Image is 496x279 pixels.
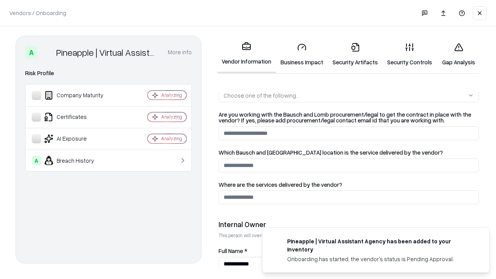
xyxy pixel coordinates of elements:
[287,237,471,253] div: Pineapple | Virtual Assistant Agency has been added to your inventory
[56,46,158,59] div: Pineapple | Virtual Assistant Agency
[219,248,479,254] label: Full Name *
[32,91,124,100] div: Company Maturity
[437,36,480,72] a: Gap Analysis
[161,135,182,142] div: Analyzing
[219,232,479,239] p: This person will oversee the vendor relationship and coordinate any required assessments or appro...
[219,220,479,229] div: Internal Owner
[9,9,66,17] p: Vendors / Onboarding
[287,255,471,263] div: Onboarding has started, the vendor's status is Pending Approval.
[224,91,300,100] div: Choose one of the following...
[32,134,124,143] div: AI Exposure
[161,92,182,98] div: Analyzing
[272,237,281,246] img: trypineapple.com
[32,156,41,165] div: A
[382,36,437,72] a: Security Controls
[32,156,124,165] div: Breach History
[219,88,479,102] button: Choose one of the following...
[219,112,479,123] label: Are you working with the Bausch and Lomb procurement/legal to get the contract in place with the ...
[276,36,328,72] a: Business Impact
[25,46,38,59] div: A
[219,182,479,188] label: Where are the services delivered by the vendor?
[32,112,124,122] div: Certificates
[168,45,192,59] button: More info
[161,114,182,120] div: Analyzing
[219,150,479,155] label: Which Bausch and [GEOGRAPHIC_DATA] location is the service delivered by the vendor?
[328,36,382,72] a: Security Artifacts
[41,46,53,59] img: Pineapple | Virtual Assistant Agency
[217,36,276,73] a: Vendor Information
[25,69,192,78] div: Risk Profile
